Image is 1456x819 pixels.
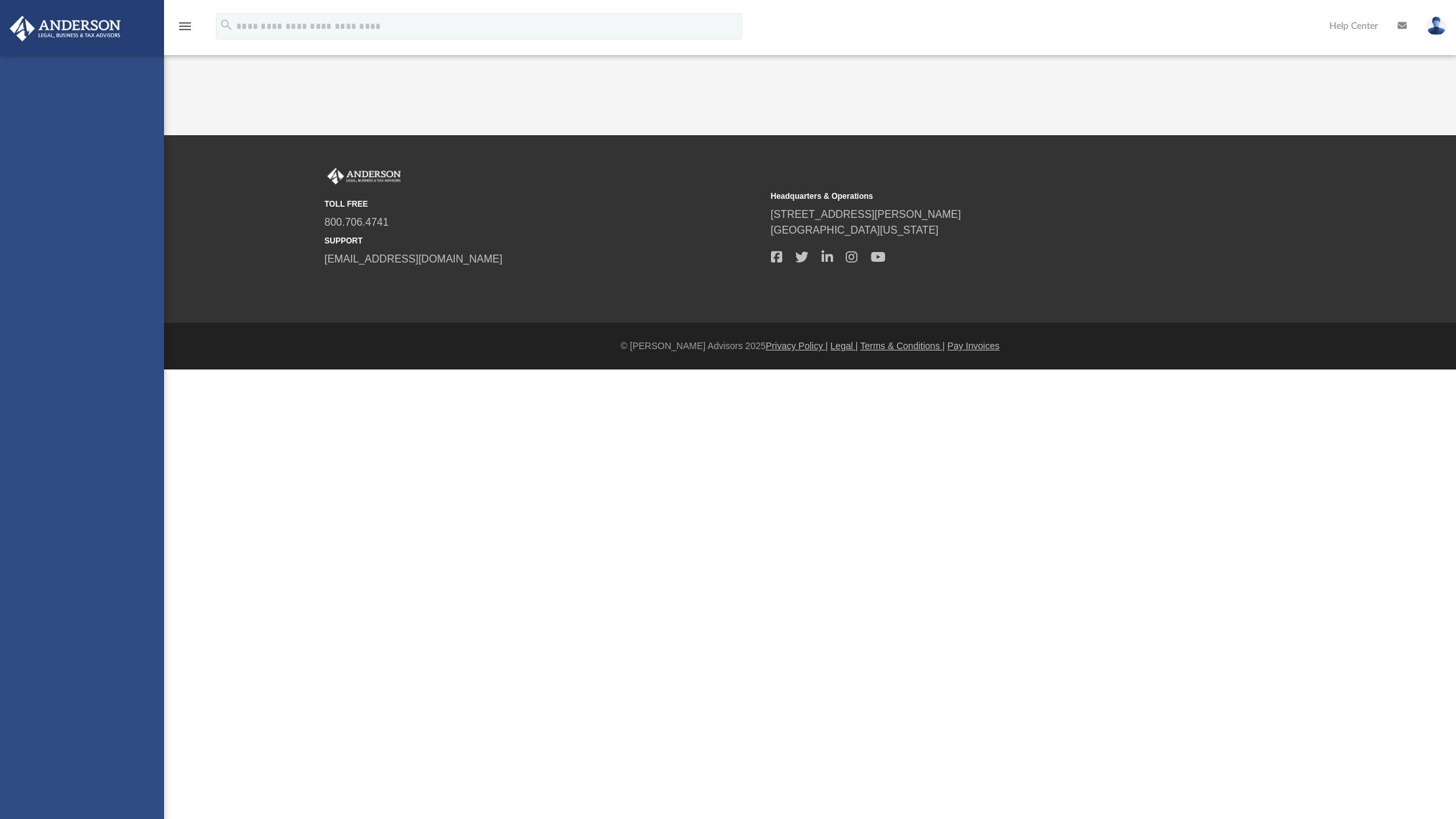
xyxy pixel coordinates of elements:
[771,209,961,220] a: [STREET_ADDRESS][PERSON_NAME]
[860,341,945,351] a: Terms & Conditions |
[766,341,828,351] a: Privacy Policy |
[325,168,404,185] img: Anderson Advisors Platinum Portal
[177,25,193,34] a: menu
[164,339,1456,353] div: © [PERSON_NAME] Advisors 2025
[325,253,503,264] a: [EMAIL_ADDRESS][DOMAIN_NAME]
[831,341,858,351] a: Legal |
[325,217,389,228] a: 800.706.4741
[771,190,1208,202] small: Headquarters & Operations
[219,18,234,32] i: search
[325,235,762,247] small: SUPPORT
[1426,16,1446,35] img: User Pic
[6,16,125,41] img: Anderson Advisors Platinum Portal
[177,18,193,34] i: menu
[947,341,999,351] a: Pay Invoices
[771,224,939,236] a: [GEOGRAPHIC_DATA][US_STATE]
[325,198,762,210] small: TOLL FREE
